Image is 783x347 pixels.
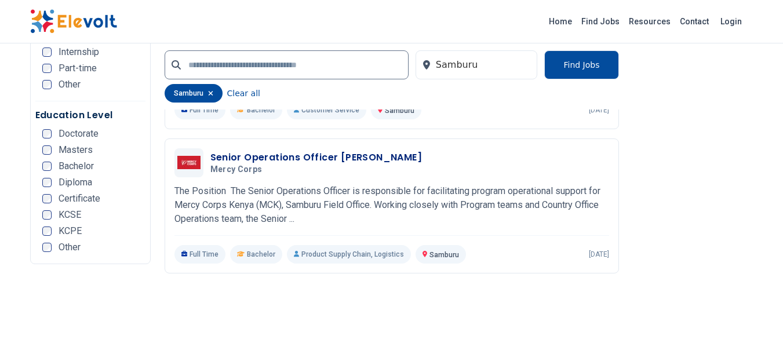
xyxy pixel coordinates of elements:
[59,178,92,187] span: Diploma
[287,101,366,119] p: Customer Service
[589,105,609,115] p: [DATE]
[59,64,97,73] span: Part-time
[589,250,609,259] p: [DATE]
[247,105,275,115] span: Bachelor
[42,178,52,187] input: Diploma
[59,48,99,57] span: Internship
[544,12,577,31] a: Home
[227,84,260,103] button: Clear all
[385,107,414,115] span: Samburu
[42,194,52,203] input: Certificate
[429,251,459,259] span: Samburu
[59,80,81,89] span: Other
[287,245,411,264] p: Product Supply Chain, Logistics
[42,162,52,171] input: Bachelor
[59,210,81,220] span: KCSE
[165,84,223,103] div: samburu
[577,12,624,31] a: Find Jobs
[59,194,100,203] span: Certificate
[210,151,423,165] h3: Senior Operations Officer [PERSON_NAME]
[177,156,201,169] img: Mercy Corps
[59,227,82,236] span: KCPE
[210,165,263,175] span: Mercy Corps
[544,50,618,79] button: Find Jobs
[42,48,52,57] input: Internship
[174,245,226,264] p: Full Time
[174,184,609,226] p: The Position The Senior Operations Officer is responsible for facilitating program operational su...
[247,250,275,259] span: Bachelor
[42,80,52,89] input: Other
[42,227,52,236] input: KCPE
[30,9,117,34] img: Elevolt
[713,10,749,33] a: Login
[59,145,93,155] span: Masters
[42,210,52,220] input: KCSE
[42,64,52,73] input: Part-time
[59,243,81,252] span: Other
[675,12,713,31] a: Contact
[624,12,675,31] a: Resources
[42,145,52,155] input: Masters
[174,148,609,264] a: Mercy CorpsSenior Operations Officer [PERSON_NAME]Mercy CorpsThe Position The Senior Operations O...
[59,162,94,171] span: Bachelor
[59,129,99,138] span: Doctorate
[725,291,783,347] iframe: Chat Widget
[35,108,145,122] h5: Education Level
[174,101,226,119] p: Full Time
[42,129,52,138] input: Doctorate
[42,243,52,252] input: Other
